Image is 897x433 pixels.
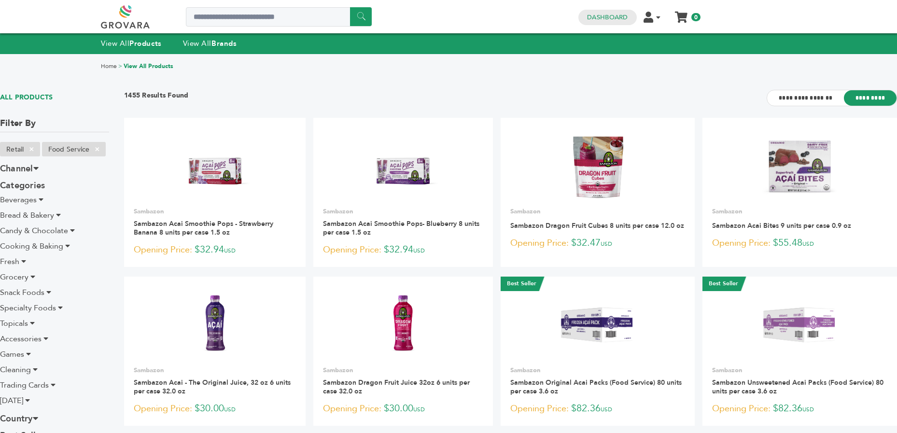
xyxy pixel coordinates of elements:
a: Sambazon Acai Smoothie Pops- Blueberry 8 units per case 1.5 oz [323,219,479,237]
a: Sambazon Acai Smoothie Pops - Strawberry Banana 8 units per case 1.5 oz [134,219,273,237]
span: > [118,62,122,70]
p: $82.36 [510,402,686,416]
a: View AllBrands [183,39,237,48]
p: Sambazon [712,207,887,216]
a: Sambazon Unsweetened Acai Packs (Food Service) 80 units per case 3.6 oz [712,378,883,396]
span: USD [413,405,425,413]
p: Sambazon [134,207,296,216]
p: $82.36 [712,402,887,416]
span: Opening Price: [134,243,192,256]
strong: Products [129,39,161,48]
strong: Brands [211,39,237,48]
p: $30.00 [134,402,296,416]
a: Sambazon Acai Bites 9 units per case 0.9 oz [712,221,851,230]
p: $32.47 [510,236,686,251]
p: Sambazon [134,366,296,375]
span: USD [224,247,236,254]
img: Sambazon Unsweetened Acai Packs (Food Service) 80 units per case 3.6 oz [744,290,855,360]
span: Opening Price: [323,402,381,415]
span: Opening Price: [510,237,569,250]
span: Opening Price: [323,243,381,256]
a: Sambazon Dragon Fruit Cubes 8 units per case 12.0 oz [510,221,684,230]
img: Sambazon Dragon Fruit Cubes 8 units per case 12.0 oz [563,131,633,201]
p: $55.48 [712,236,887,251]
h3: 1455 Results Found [124,91,189,106]
span: USD [224,405,236,413]
img: Sambazon Original Acai Packs (Food Service) 80 units per case 3.6 oz [542,290,653,360]
a: Sambazon Dragon Fruit Juice 32oz 6 units per case 32.0 oz [323,378,470,396]
span: USD [601,240,612,248]
p: Sambazon [712,366,887,375]
span: USD [413,247,425,254]
input: Search a product or brand... [186,7,372,27]
span: × [89,143,105,155]
p: Sambazon [510,207,686,216]
a: My Cart [676,9,687,19]
img: Sambazon Acai Smoothie Pops- Blueberry 8 units per case 1.5 oz [368,131,438,201]
img: Sambazon Dragon Fruit Juice 32oz 6 units per case 32.0 oz [376,290,429,360]
a: View AllProducts [101,39,162,48]
p: $32.94 [323,243,483,257]
a: Home [101,62,117,70]
span: USD [802,240,814,248]
p: $32.94 [134,243,296,257]
p: Sambazon [510,366,686,375]
a: Dashboard [587,13,628,22]
span: Opening Price: [712,402,771,415]
img: Sambazon Acai - The Original Juice, 32 oz 6 units per case 32.0 oz [188,290,241,360]
p: Sambazon [323,207,483,216]
img: Sambazon Acai Bites 9 units per case 0.9 oz [756,131,843,201]
p: $30.00 [323,402,483,416]
span: Opening Price: [510,402,569,415]
span: Opening Price: [134,402,192,415]
span: 0 [691,13,701,21]
img: Sambazon Acai Smoothie Pops - Strawberry Banana 8 units per case 1.5 oz [180,131,250,201]
span: Opening Price: [712,237,771,250]
li: Food Service [42,142,106,156]
a: View All Products [124,62,173,70]
span: USD [802,405,814,413]
a: Sambazon Original Acai Packs (Food Service) 80 units per case 3.6 oz [510,378,682,396]
a: Sambazon Acai - The Original Juice, 32 oz 6 units per case 32.0 oz [134,378,291,396]
span: USD [601,405,612,413]
span: × [24,143,40,155]
p: Sambazon [323,366,483,375]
